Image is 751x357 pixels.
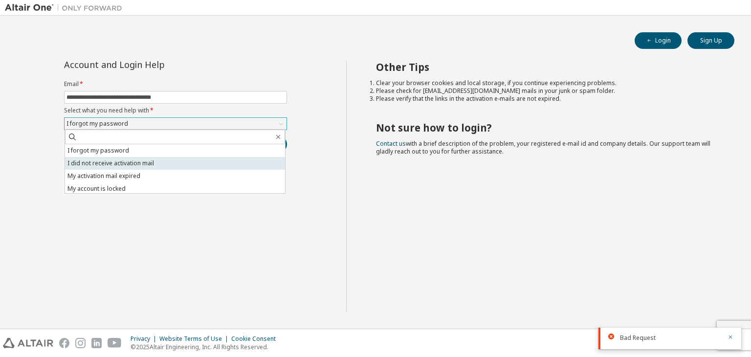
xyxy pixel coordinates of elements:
[5,3,127,13] img: Altair One
[131,343,282,351] p: © 2025 Altair Engineering, Inc. All Rights Reserved.
[65,144,285,157] li: I forgot my password
[376,87,717,95] li: Please check for [EMAIL_ADDRESS][DOMAIN_NAME] mails in your junk or spam folder.
[231,335,282,343] div: Cookie Consent
[376,95,717,103] li: Please verify that the links in the activation e-mails are not expired.
[64,107,287,114] label: Select what you need help with
[131,335,159,343] div: Privacy
[64,61,243,68] div: Account and Login Help
[64,80,287,88] label: Email
[65,118,287,130] div: I forgot my password
[376,61,717,73] h2: Other Tips
[3,338,53,348] img: altair_logo.svg
[687,32,734,49] button: Sign Up
[376,79,717,87] li: Clear your browser cookies and local storage, if you continue experiencing problems.
[65,118,130,129] div: I forgot my password
[376,139,406,148] a: Contact us
[91,338,102,348] img: linkedin.svg
[635,32,682,49] button: Login
[376,121,717,134] h2: Not sure how to login?
[108,338,122,348] img: youtube.svg
[376,139,710,156] span: with a brief description of the problem, your registered e-mail id and company details. Our suppo...
[159,335,231,343] div: Website Terms of Use
[75,338,86,348] img: instagram.svg
[620,334,656,342] span: Bad Request
[59,338,69,348] img: facebook.svg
